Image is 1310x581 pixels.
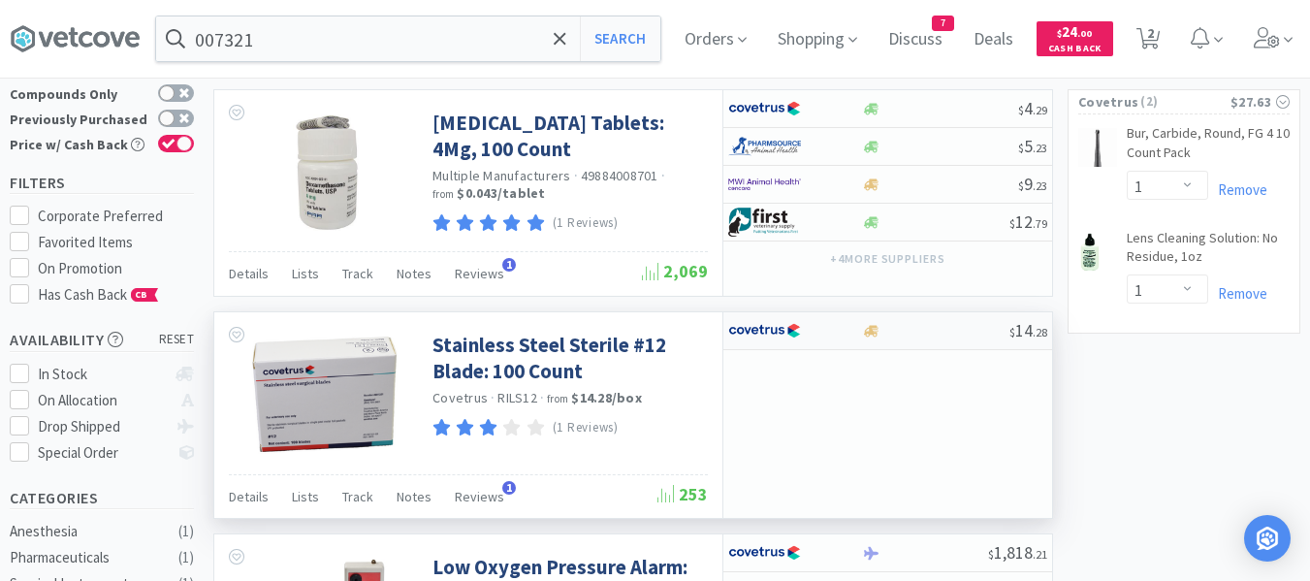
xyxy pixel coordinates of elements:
img: 77fca1acd8b6420a9015268ca798ef17_1.png [728,316,801,345]
a: Remove [1208,284,1267,303]
div: ( 1 ) [178,520,194,543]
span: 49884008701 [581,167,658,184]
span: 1 [502,481,516,495]
span: $ [1009,325,1015,339]
span: 1 [502,258,516,272]
img: de2eaa0223524180b072a9d6cbd8f757_20671.png [247,332,405,458]
div: Open Intercom Messenger [1244,515,1291,562]
span: Notes [397,265,431,282]
span: 14 [1009,319,1047,341]
span: . 23 [1033,178,1047,193]
span: 253 [657,483,708,505]
strong: $0.043 / tablet [457,184,545,202]
a: Multiple Manufacturers [432,167,571,184]
span: 1,818 [988,541,1047,564]
div: Special Order [38,441,167,465]
div: Drop Shipped [38,415,167,438]
span: Has Cash Back [38,285,159,304]
span: 24 [1057,22,1092,41]
span: $ [988,547,994,562]
span: Notes [397,488,431,505]
div: Previously Purchased [10,110,148,126]
a: Discuss7 [880,31,950,48]
span: Lists [292,265,319,282]
div: On Allocation [38,389,167,412]
div: Price w/ Cash Back [10,135,148,151]
span: $ [1018,141,1024,155]
a: Deals [966,31,1021,48]
button: +4more suppliers [820,245,955,273]
span: from [432,187,454,201]
div: Anesthesia [10,520,167,543]
span: . 28 [1033,325,1047,339]
span: Lists [292,488,319,505]
a: Stainless Steel Sterile #12 Blade: 100 Count [432,332,703,385]
div: Favorited Items [38,231,195,254]
a: Bur, Carbide, Round, FG 4 10 Count Pack [1127,124,1290,170]
a: Covetrus [432,389,488,406]
span: 4 [1018,97,1047,119]
span: · [574,167,578,184]
span: $ [1018,103,1024,117]
span: . 23 [1033,141,1047,155]
span: 2,069 [642,260,708,282]
span: · [540,389,544,406]
span: 7 [933,16,953,30]
span: Reviews [455,265,504,282]
div: ( 1 ) [178,546,194,569]
span: RILS12 [497,389,537,406]
span: Track [342,265,373,282]
span: ( 2 ) [1138,92,1230,112]
div: On Promotion [38,257,195,280]
a: Lens Cleaning Solution: No Residue, 1oz [1127,229,1290,274]
strong: $14.28 / box [571,389,642,406]
div: Pharmaceuticals [10,546,167,569]
span: reset [159,330,195,350]
img: 0f55e8fee2be4f6db0e3c30ec72ef6bc_63181.jpeg [263,110,389,236]
a: [MEDICAL_DATA] Tablets: 4Mg, 100 Count [432,110,703,163]
div: $27.63 [1230,91,1290,113]
img: f6b2451649754179b5b4e0c70c3f7cb0_2.png [728,170,801,199]
span: Cash Back [1048,44,1102,56]
a: 2 [1129,33,1168,50]
span: Reviews [455,488,504,505]
span: . 00 [1077,27,1092,40]
img: 77fca1acd8b6420a9015268ca798ef17_1.png [728,94,801,123]
span: . 21 [1033,547,1047,562]
img: 77fca1acd8b6420a9015268ca798ef17_1.png [728,538,801,567]
button: Search [580,16,660,61]
div: In Stock [38,363,167,386]
span: 12 [1009,210,1047,233]
span: 9 [1018,173,1047,195]
h5: Filters [10,172,194,194]
span: · [491,389,495,406]
span: Covetrus [1078,91,1138,113]
span: $ [1018,178,1024,193]
img: 67d67680309e4a0bb49a5ff0391dcc42_6.png [728,208,801,237]
p: (1 Reviews) [553,418,619,438]
input: Search by item, sku, manufacturer, ingredient, size... [156,16,660,61]
span: Details [229,488,269,505]
span: Details [229,265,269,282]
img: 3d47b96e43b4458abed4002dafa07479_30493.png [1078,233,1102,272]
h5: Availability [10,329,194,351]
span: · [661,167,665,184]
h5: Categories [10,487,194,509]
span: 5 [1018,135,1047,157]
img: 634ec5c20bfb4c6ca18a867a5fb03186_32032.png [1078,128,1117,167]
p: (1 Reviews) [553,213,619,234]
a: $24.00Cash Back [1037,13,1113,65]
div: Compounds Only [10,84,148,101]
img: 7915dbd3f8974342a4dc3feb8efc1740_58.png [728,132,801,161]
span: $ [1009,216,1015,231]
span: . 79 [1033,216,1047,231]
span: from [547,392,568,405]
div: Corporate Preferred [38,205,195,228]
span: $ [1057,27,1062,40]
span: CB [132,289,151,301]
a: Remove [1208,180,1267,199]
span: . 29 [1033,103,1047,117]
span: Track [342,488,373,505]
